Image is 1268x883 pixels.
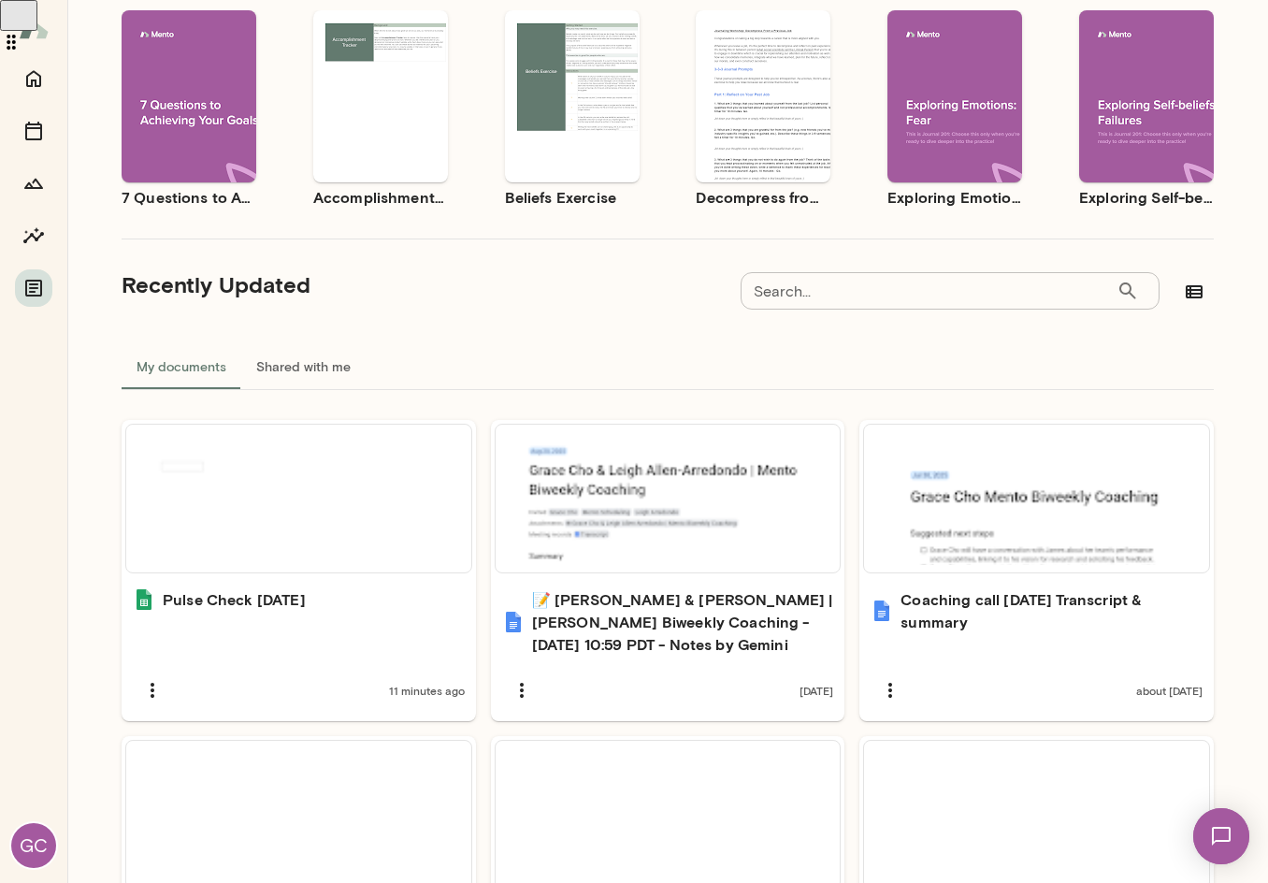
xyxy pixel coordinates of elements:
[163,588,306,611] h6: Pulse Check [DATE]
[887,186,1022,209] h6: Exploring Emotions: Fear
[871,600,893,622] img: Coaching call 2025-07-30 Transcript & summary
[1079,186,1214,209] h6: Exploring Self-beliefs: Failures
[313,186,448,209] h6: Accomplishment Tracker
[389,683,465,698] span: 11 minutes ago
[15,269,52,307] button: Documents
[502,611,525,633] img: 📝 Grace Cho & Leigh Allen-Arredondo | Mento Biweekly Coaching - 2025/08/20 10:59 PDT - Notes by G...
[122,344,241,389] button: My documents
[505,186,640,209] h6: Beliefs Exercise
[15,112,52,150] button: Sessions
[15,60,52,97] button: Home
[15,217,52,254] button: Insights
[241,344,366,389] button: Shared with me
[122,344,1214,389] div: documents tabs
[800,683,833,698] span: [DATE]
[1136,683,1203,698] span: about [DATE]
[11,823,56,868] div: GC
[696,186,830,209] h6: Decompress from a Job
[901,588,1203,633] h6: Coaching call [DATE] Transcript & summary
[15,165,52,202] button: Growth Plan
[532,588,834,656] h6: 📝 [PERSON_NAME] & [PERSON_NAME] | [PERSON_NAME] Biweekly Coaching - [DATE] 10:59 PDT - Notes by G...
[122,269,310,299] h5: Recently Updated
[133,588,155,611] img: Pulse Check Aug 2025
[122,186,256,209] h6: 7 Questions to Achieving Your Goals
